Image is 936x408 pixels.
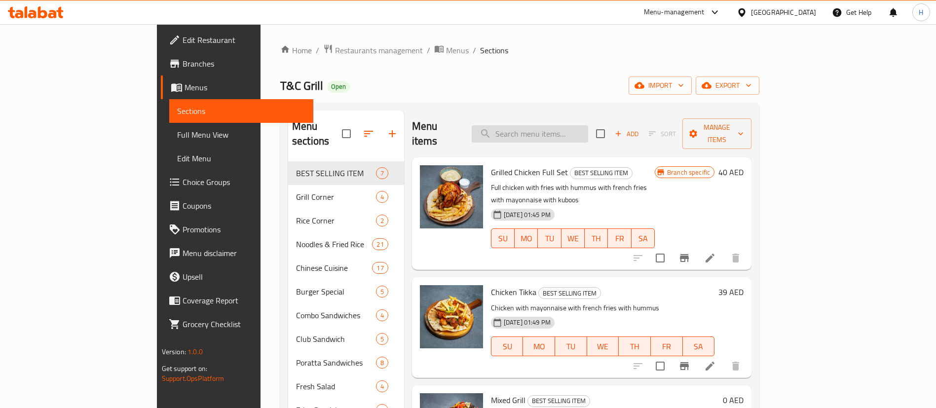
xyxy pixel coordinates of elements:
[380,122,404,146] button: Add section
[288,374,404,398] div: Fresh Salad4
[619,336,651,356] button: TH
[162,362,207,375] span: Get support on:
[538,228,561,248] button: TU
[376,357,388,369] div: items
[718,285,744,299] h6: 39 AED
[650,248,671,268] span: Select to update
[473,44,476,56] li: /
[183,247,305,259] span: Menu disclaimer
[542,231,557,246] span: TU
[288,280,404,303] div: Burger Special5
[491,393,525,408] span: Mixed Grill
[491,336,524,356] button: SU
[376,191,388,203] div: items
[288,256,404,280] div: Chinese Cuisine17
[636,79,684,92] span: import
[296,309,376,321] span: Combo Sandwiches
[515,228,538,248] button: MO
[519,231,534,246] span: MO
[169,147,313,170] a: Edit Menu
[682,118,751,149] button: Manage items
[472,125,588,143] input: search
[373,263,387,273] span: 17
[162,345,186,358] span: Version:
[376,169,388,178] span: 7
[491,228,515,248] button: SU
[161,28,313,52] a: Edit Restaurant
[177,129,305,141] span: Full Menu View
[718,165,744,179] h6: 40 AED
[591,339,615,354] span: WE
[650,356,671,376] span: Select to update
[687,339,711,354] span: SA
[613,128,640,140] span: Add
[376,286,388,297] div: items
[655,339,679,354] span: FR
[161,312,313,336] a: Grocery Checklist
[376,309,388,321] div: items
[919,7,923,18] span: H
[376,167,388,179] div: items
[161,170,313,194] a: Choice Groups
[280,44,759,57] nav: breadcrumb
[335,44,423,56] span: Restaurants management
[446,44,469,56] span: Menus
[480,44,508,56] span: Sections
[495,231,511,246] span: SU
[183,318,305,330] span: Grocery Checklist
[528,395,590,407] span: BEST SELLING ITEM
[296,215,376,226] div: Rice Corner
[161,52,313,75] a: Branches
[376,192,388,202] span: 4
[642,126,682,142] span: Select section first
[696,76,759,95] button: export
[683,336,715,356] button: SA
[651,336,683,356] button: FR
[376,311,388,320] span: 4
[376,215,388,226] div: items
[183,295,305,306] span: Coverage Report
[500,318,555,327] span: [DATE] 01:49 PM
[376,380,388,392] div: items
[491,302,714,314] p: Chicken with mayonnaise with french fries with hummus
[357,122,380,146] span: Sort sections
[372,238,388,250] div: items
[187,345,203,358] span: 1.0.0
[491,165,568,180] span: Grilled Chicken Full Set
[587,336,619,356] button: WE
[280,74,323,97] span: T&C Grill
[288,185,404,209] div: Grill Corner4
[296,167,376,179] span: BEST SELLING ITEM
[296,191,376,203] span: Grill Corner
[161,218,313,241] a: Promotions
[327,82,350,91] span: Open
[296,333,376,345] span: Club Sandwich
[183,200,305,212] span: Coupons
[183,223,305,235] span: Promotions
[376,358,388,368] span: 8
[177,152,305,164] span: Edit Menu
[296,380,376,392] div: Fresh Salad
[420,285,483,348] img: Chicken Tikka
[296,262,373,274] span: Chinese Cuisine
[611,126,642,142] button: Add
[296,286,376,297] div: Burger Special
[185,81,305,93] span: Menus
[611,126,642,142] span: Add item
[491,285,536,299] span: Chicken Tikka
[632,228,655,248] button: SA
[327,81,350,93] div: Open
[373,240,387,249] span: 21
[177,105,305,117] span: Sections
[690,121,744,146] span: Manage items
[523,336,555,356] button: MO
[288,327,404,351] div: Club Sandwich5
[589,231,604,246] span: TH
[538,287,601,299] div: BEST SELLING ITEM
[527,339,551,354] span: MO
